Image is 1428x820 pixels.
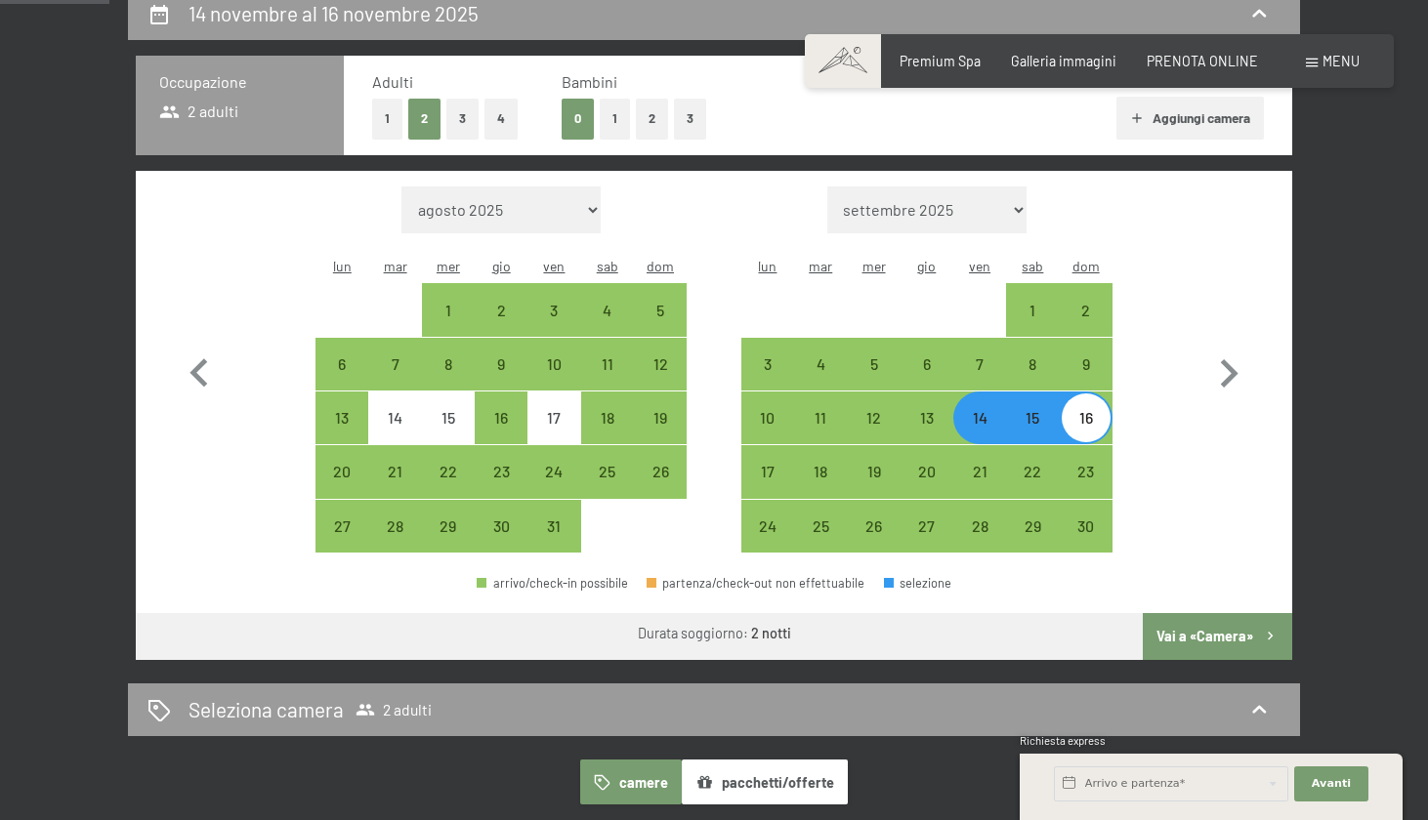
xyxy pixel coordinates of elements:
[527,391,580,444] div: Fri Oct 17 2025
[634,338,687,390] div: arrivo/check-in possibile
[581,338,634,390] div: arrivo/check-in possibile
[796,410,845,459] div: 11
[1294,766,1368,801] button: Avanti
[849,464,898,512] div: 19
[477,303,525,351] div: 2
[408,99,441,139] button: 2
[424,464,473,512] div: 22
[580,759,682,804] button: camere
[424,518,473,567] div: 29
[1006,391,1059,444] div: arrivo/check-in possibile
[422,391,475,444] div: arrivo/check-in non effettuabile
[1060,445,1113,498] div: Sun Nov 23 2025
[647,258,674,274] abbr: domenica
[901,445,953,498] div: arrivo/check-in possibile
[437,258,460,274] abbr: mercoledì
[1008,518,1057,567] div: 29
[847,445,900,498] div: arrivo/check-in possibile
[794,445,847,498] div: Tue Nov 18 2025
[583,356,632,405] div: 11
[368,391,421,444] div: Tue Oct 14 2025
[581,391,634,444] div: Sat Oct 18 2025
[847,445,900,498] div: Wed Nov 19 2025
[758,258,777,274] abbr: lunedì
[583,303,632,351] div: 4
[368,500,421,553] div: Tue Oct 28 2025
[527,445,580,498] div: arrivo/check-in possibile
[1011,53,1116,69] span: Galleria immagini
[424,410,473,459] div: 15
[901,445,953,498] div: Thu Nov 20 2025
[527,283,580,336] div: Fri Oct 03 2025
[475,391,527,444] div: Thu Oct 16 2025
[674,99,706,139] button: 3
[484,99,518,139] button: 4
[743,464,792,512] div: 17
[794,445,847,498] div: arrivo/check-in possibile
[422,500,475,553] div: arrivo/check-in possibile
[384,258,407,274] abbr: martedì
[741,391,794,444] div: arrivo/check-in possibile
[543,258,565,274] abbr: venerdì
[1062,410,1111,459] div: 16
[884,577,952,590] div: selezione
[424,356,473,405] div: 8
[1062,356,1111,405] div: 9
[794,391,847,444] div: Tue Nov 11 2025
[477,356,525,405] div: 9
[315,338,368,390] div: arrivo/check-in possibile
[1062,303,1111,351] div: 2
[492,258,511,274] abbr: giovedì
[581,445,634,498] div: arrivo/check-in possibile
[370,464,419,512] div: 21
[901,500,953,553] div: arrivo/check-in possibile
[1008,303,1057,351] div: 1
[743,518,792,567] div: 24
[317,464,366,512] div: 20
[638,624,791,643] div: Durata soggiorno:
[741,500,794,553] div: Mon Nov 24 2025
[955,410,1004,459] div: 14
[1008,410,1057,459] div: 15
[368,391,421,444] div: arrivo/check-in non effettuabile
[634,338,687,390] div: Sun Oct 12 2025
[477,518,525,567] div: 30
[422,445,475,498] div: arrivo/check-in possibile
[424,303,473,351] div: 1
[1312,776,1351,792] span: Avanti
[562,99,594,139] button: 0
[1116,97,1264,140] button: Aggiungi camera
[901,338,953,390] div: arrivo/check-in possibile
[356,700,432,719] span: 2 adulti
[847,391,900,444] div: arrivo/check-in possibile
[581,283,634,336] div: Sat Oct 04 2025
[847,338,900,390] div: arrivo/check-in possibile
[370,356,419,405] div: 7
[794,500,847,553] div: arrivo/check-in possibile
[953,445,1006,498] div: arrivo/check-in possibile
[903,410,951,459] div: 13
[953,391,1006,444] div: arrivo/check-in possibile
[1060,283,1113,336] div: arrivo/check-in possibile
[809,258,832,274] abbr: martedì
[1022,258,1043,274] abbr: sabato
[581,391,634,444] div: arrivo/check-in possibile
[796,518,845,567] div: 25
[796,356,845,405] div: 4
[1006,445,1059,498] div: Sat Nov 22 2025
[953,445,1006,498] div: Fri Nov 21 2025
[315,500,368,553] div: Mon Oct 27 2025
[581,445,634,498] div: Sat Oct 25 2025
[422,500,475,553] div: Wed Oct 29 2025
[333,258,352,274] abbr: lunedì
[475,391,527,444] div: arrivo/check-in possibile
[317,410,366,459] div: 13
[446,99,479,139] button: 3
[368,338,421,390] div: arrivo/check-in possibile
[1060,391,1113,444] div: Sun Nov 16 2025
[315,445,368,498] div: Mon Oct 20 2025
[741,338,794,390] div: arrivo/check-in possibile
[955,356,1004,405] div: 7
[1200,186,1257,553] button: Mese successivo
[422,338,475,390] div: arrivo/check-in possibile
